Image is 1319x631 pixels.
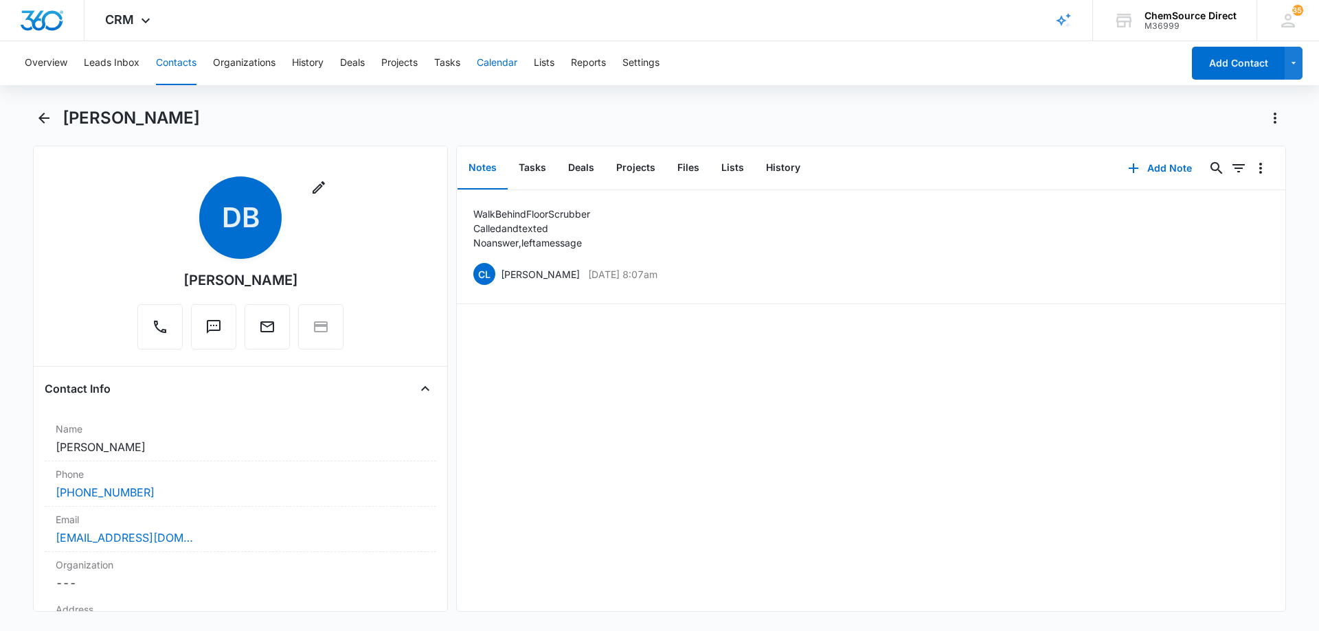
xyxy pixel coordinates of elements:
[534,41,554,85] button: Lists
[605,147,666,190] button: Projects
[501,267,580,282] p: [PERSON_NAME]
[183,270,298,290] div: [PERSON_NAME]
[156,41,196,85] button: Contacts
[33,107,54,129] button: Back
[63,108,200,128] h1: [PERSON_NAME]
[666,147,710,190] button: Files
[1250,157,1272,179] button: Overflow Menu
[45,507,436,552] div: Email[EMAIL_ADDRESS][DOMAIN_NAME]
[191,304,236,349] button: Text
[56,558,425,572] label: Organization
[56,422,425,436] label: Name
[245,325,290,337] a: Email
[245,304,290,349] button: Email
[137,304,183,349] button: Call
[571,41,606,85] button: Reports
[56,439,425,455] dd: [PERSON_NAME]
[1114,152,1206,185] button: Add Note
[1264,107,1286,129] button: Actions
[508,147,557,190] button: Tasks
[473,207,590,221] p: Walk Behind Floor Scrubber
[414,378,436,400] button: Close
[434,41,460,85] button: Tasks
[477,41,517,85] button: Calendar
[56,602,425,617] label: Address
[45,461,436,507] div: Phone[PHONE_NUMBER]
[381,41,418,85] button: Projects
[710,147,755,190] button: Lists
[137,325,183,337] a: Call
[622,41,659,85] button: Settings
[473,263,495,285] span: CL
[340,41,365,85] button: Deals
[25,41,67,85] button: Overview
[199,176,282,259] span: DB
[56,512,425,527] label: Email
[56,575,425,591] dd: ---
[1192,47,1285,80] button: Add Contact
[105,12,134,27] span: CRM
[56,467,425,481] label: Phone
[191,325,236,337] a: Text
[1228,157,1250,179] button: Filters
[473,221,590,236] p: Called and texted
[1206,157,1228,179] button: Search...
[1145,21,1237,31] div: account id
[755,147,811,190] button: History
[473,236,590,250] p: No answer, left a message
[458,147,508,190] button: Notes
[557,147,605,190] button: Deals
[1145,10,1237,21] div: account name
[1292,5,1303,16] div: notifications count
[1292,5,1303,16] span: 351
[588,267,657,282] p: [DATE] 8:07am
[56,484,155,501] a: [PHONE_NUMBER]
[84,41,139,85] button: Leads Inbox
[56,529,193,546] a: [EMAIL_ADDRESS][DOMAIN_NAME]
[45,552,436,597] div: Organization---
[292,41,324,85] button: History
[213,41,275,85] button: Organizations
[45,380,111,397] h4: Contact Info
[45,416,436,461] div: Name[PERSON_NAME]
